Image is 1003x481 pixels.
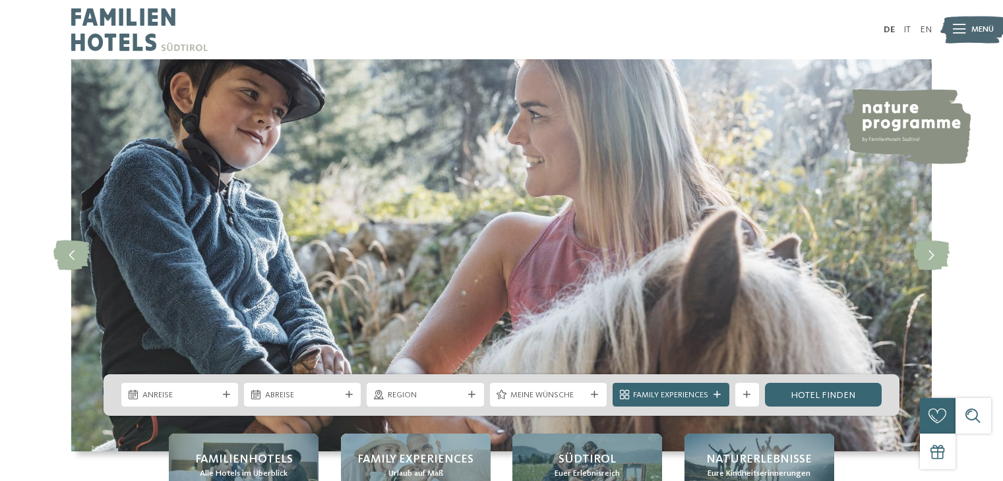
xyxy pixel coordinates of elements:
[265,389,340,401] span: Abreise
[357,451,473,468] span: Family Experiences
[708,468,810,480] span: Eure Kindheitserinnerungen
[388,389,463,401] span: Region
[195,451,293,468] span: Familienhotels
[555,468,620,480] span: Euer Erlebnisreich
[200,468,288,480] span: Alle Hotels im Überblick
[903,25,911,34] a: IT
[388,468,443,480] span: Urlaub auf Maß
[884,25,895,34] a: DE
[71,59,932,451] img: Familienhotels Südtirol: The happy family places
[559,451,616,468] span: Südtirol
[971,24,994,36] span: Menü
[840,89,971,164] img: nature programme by Familienhotels Südtirol
[633,389,708,401] span: Family Experiences
[510,389,586,401] span: Meine Wünsche
[142,389,218,401] span: Anreise
[920,25,932,34] a: EN
[765,383,882,407] a: Hotel finden
[706,451,812,468] span: Naturerlebnisse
